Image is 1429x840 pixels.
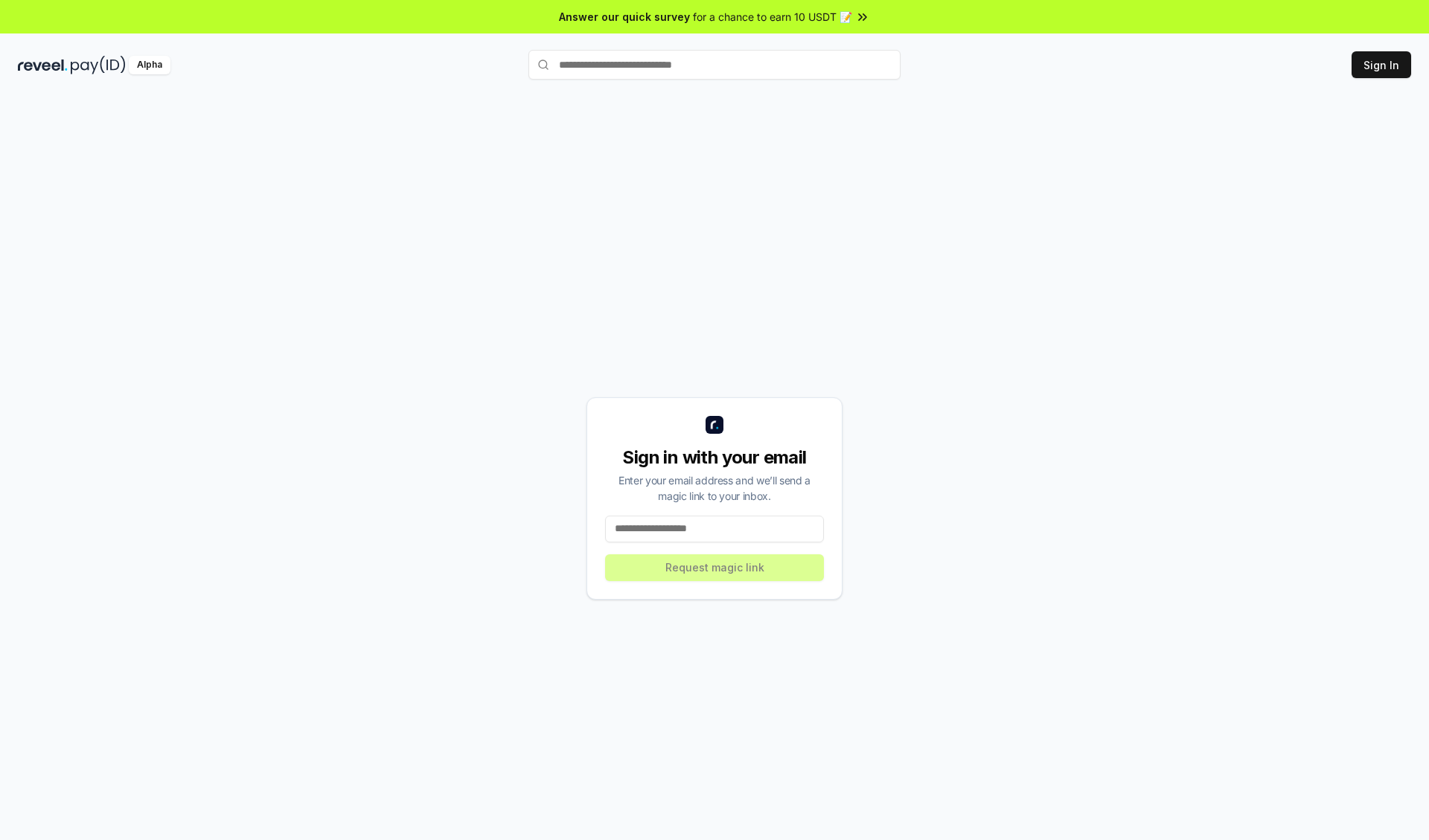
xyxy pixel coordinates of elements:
div: Enter your email address and we’ll send a magic link to your inbox. [605,472,824,504]
img: pay_id [71,56,126,74]
span: for a chance to earn 10 USDT 📝 [693,9,852,25]
div: Sign in with your email [605,446,824,469]
span: Answer our quick survey [559,9,690,25]
div: Alpha [129,56,170,74]
img: reveel_dark [18,56,68,74]
img: logo_small [706,416,723,434]
button: Sign In [1352,51,1411,78]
